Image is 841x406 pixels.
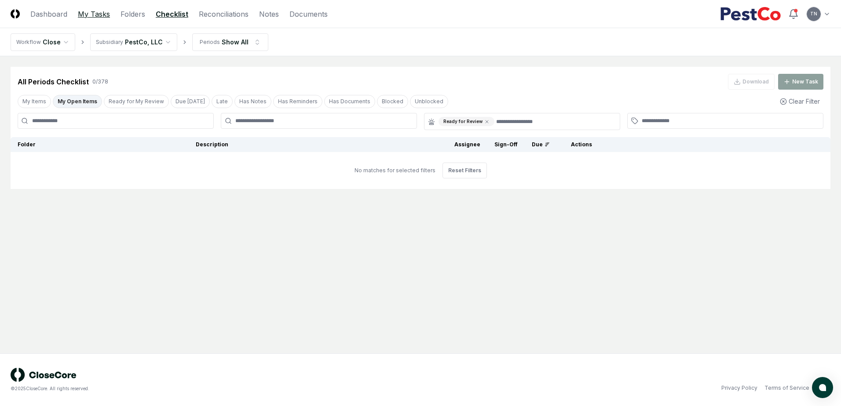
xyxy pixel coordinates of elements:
[212,95,233,108] button: Late
[200,38,220,46] div: Periods
[11,368,77,382] img: logo
[776,93,823,109] button: Clear Filter
[442,163,487,178] button: Reset Filters
[16,38,41,46] div: Workflow
[410,95,448,108] button: Unblocked
[104,95,169,108] button: Ready for My Review
[439,117,494,126] div: Ready for Review
[234,95,271,108] button: Has Notes
[192,33,268,51] button: PeriodsShow All
[171,95,210,108] button: Due Today
[812,377,833,398] button: atlas-launcher
[78,9,110,19] a: My Tasks
[532,141,550,149] div: Due
[11,33,268,51] nav: breadcrumb
[156,9,188,19] a: Checklist
[355,167,435,174] div: No matches for selected filters
[92,78,108,86] div: 0 / 378
[764,384,809,392] a: Terms of Service
[11,9,20,18] img: Logo
[189,137,447,152] th: Description
[324,95,375,108] button: Has Documents
[222,37,249,47] div: Show All
[810,11,817,17] span: TN
[121,9,145,19] a: Folders
[30,9,67,19] a: Dashboard
[53,95,102,108] button: My Open Items
[564,141,823,149] div: Actions
[11,137,189,152] th: Folder
[259,9,279,19] a: Notes
[11,385,420,392] div: © 2025 CloseCore. All rights reserved.
[720,7,781,21] img: PestCo logo
[487,137,525,152] th: Sign-Off
[18,76,89,87] div: All Periods Checklist
[18,95,51,108] button: My Items
[806,6,822,22] button: TN
[273,95,322,108] button: Has Reminders
[447,137,487,152] th: Assignee
[721,384,757,392] a: Privacy Policy
[96,38,123,46] div: Subsidiary
[199,9,249,19] a: Reconciliations
[377,95,408,108] button: Blocked
[289,9,328,19] a: Documents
